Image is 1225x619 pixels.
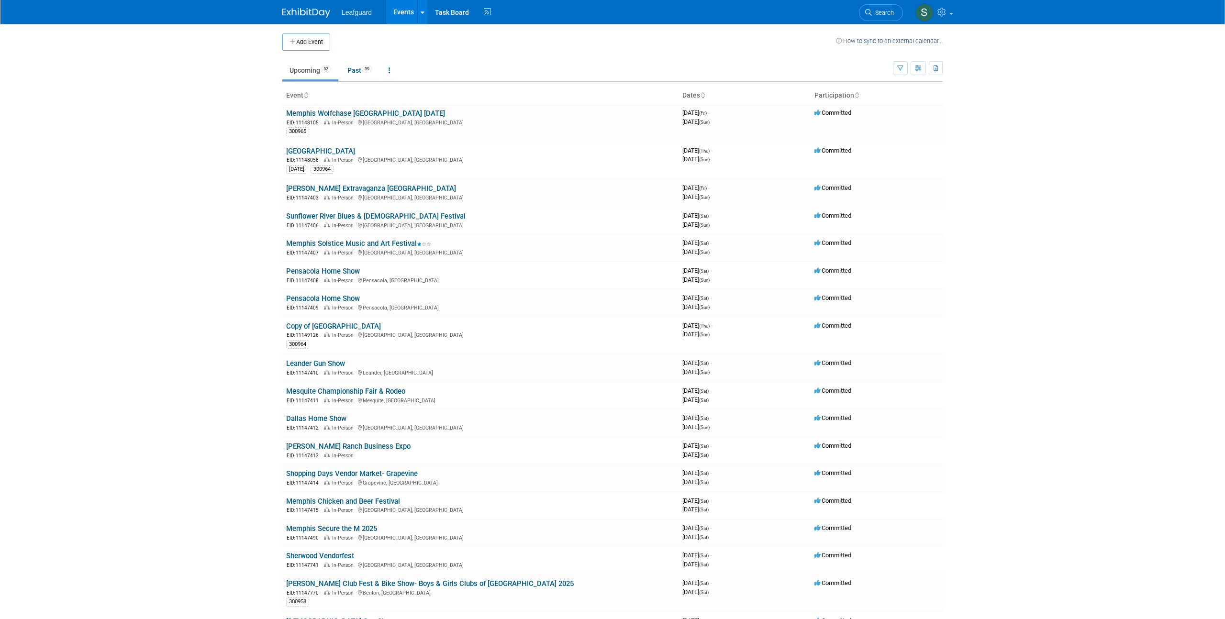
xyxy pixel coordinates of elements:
[332,250,356,256] span: In-Person
[699,120,710,125] span: (Sun)
[286,109,445,118] a: Memphis Wolfchase [GEOGRAPHIC_DATA] [DATE]
[814,524,851,531] span: Committed
[710,524,712,531] span: -
[915,3,934,22] img: Steven Venable
[814,414,851,421] span: Committed
[303,91,308,99] a: Sort by Event Name
[699,268,709,274] span: (Sat)
[311,165,334,174] div: 300964
[287,332,323,338] span: EID: 11149126
[814,184,851,191] span: Committed
[814,469,851,476] span: Committed
[286,359,345,368] a: Leander Gun Show
[324,425,330,430] img: In-Person Event
[324,535,330,540] img: In-Person Event
[332,398,356,404] span: In-Person
[332,562,356,568] span: In-Person
[682,579,712,586] span: [DATE]
[699,388,709,394] span: (Sat)
[682,387,712,394] span: [DATE]
[340,61,379,79] a: Past59
[286,331,675,339] div: [GEOGRAPHIC_DATA], [GEOGRAPHIC_DATA]
[324,590,330,595] img: In-Person Event
[324,453,330,457] img: In-Person Event
[711,322,713,329] span: -
[286,155,675,164] div: [GEOGRAPHIC_DATA], [GEOGRAPHIC_DATA]
[287,370,323,376] span: EID: 11147410
[332,222,356,229] span: In-Person
[708,184,710,191] span: -
[682,267,712,274] span: [DATE]
[286,193,675,201] div: [GEOGRAPHIC_DATA], [GEOGRAPHIC_DATA]
[332,425,356,431] span: In-Person
[682,239,712,246] span: [DATE]
[679,88,811,104] th: Dates
[682,322,713,329] span: [DATE]
[699,213,709,219] span: (Sat)
[699,370,710,375] span: (Sun)
[699,195,710,200] span: (Sun)
[682,331,710,338] span: [DATE]
[872,9,894,16] span: Search
[682,414,712,421] span: [DATE]
[286,506,675,514] div: [GEOGRAPHIC_DATA], [GEOGRAPHIC_DATA]
[286,469,418,478] a: Shopping Days Vendor Market- Grapevine
[287,425,323,431] span: EID: 11147412
[332,157,356,163] span: In-Person
[332,507,356,513] span: In-Person
[682,524,712,531] span: [DATE]
[287,508,323,513] span: EID: 11147415
[699,471,709,476] span: (Sat)
[286,322,381,331] a: Copy of [GEOGRAPHIC_DATA]
[699,361,709,366] span: (Sat)
[286,267,360,276] a: Pensacola Home Show
[286,497,400,506] a: Memphis Chicken and Beer Festival
[286,118,675,126] div: [GEOGRAPHIC_DATA], [GEOGRAPHIC_DATA]
[287,223,323,228] span: EID: 11147406
[682,276,710,283] span: [DATE]
[287,453,323,458] span: EID: 11147413
[282,61,338,79] a: Upcoming52
[699,398,709,403] span: (Sat)
[682,497,712,504] span: [DATE]
[286,147,355,155] a: [GEOGRAPHIC_DATA]
[286,303,675,311] div: Pensacola, [GEOGRAPHIC_DATA]
[710,442,712,449] span: -
[286,442,411,451] a: [PERSON_NAME] Ranch Business Expo
[811,88,943,104] th: Participation
[324,507,330,512] img: In-Person Event
[699,305,710,310] span: (Sun)
[699,553,709,558] span: (Sat)
[682,506,709,513] span: [DATE]
[682,193,710,200] span: [DATE]
[332,590,356,596] span: In-Person
[682,221,710,228] span: [DATE]
[324,370,330,375] img: In-Person Event
[699,241,709,246] span: (Sat)
[710,552,712,559] span: -
[682,451,709,458] span: [DATE]
[342,9,372,16] span: Leafguard
[682,469,712,476] span: [DATE]
[287,278,323,283] span: EID: 11147408
[286,127,309,136] div: 300965
[699,581,709,586] span: (Sat)
[324,480,330,485] img: In-Person Event
[332,305,356,311] span: In-Person
[324,305,330,309] img: In-Person Event
[287,398,323,403] span: EID: 11147411
[286,221,675,229] div: [GEOGRAPHIC_DATA], [GEOGRAPHIC_DATA]
[859,4,903,21] a: Search
[814,579,851,586] span: Committed
[682,533,709,541] span: [DATE]
[287,535,323,541] span: EID: 11147490
[699,148,710,154] span: (Thu)
[321,66,331,73] span: 52
[699,526,709,531] span: (Sat)
[814,322,851,329] span: Committed
[814,497,851,504] span: Committed
[710,239,712,246] span: -
[287,250,323,255] span: EID: 11147407
[699,323,710,329] span: (Thu)
[287,590,323,596] span: EID: 11147770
